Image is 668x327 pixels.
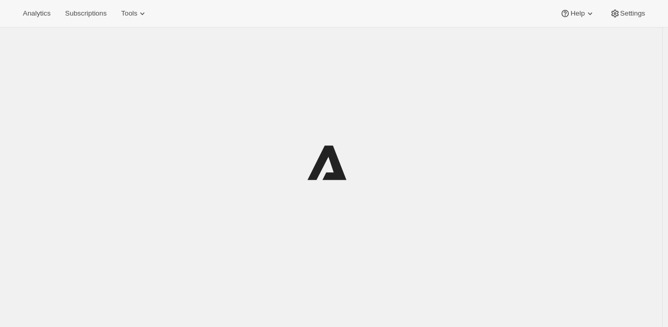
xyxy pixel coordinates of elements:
span: Tools [121,9,137,18]
span: Help [570,9,584,18]
button: Help [554,6,601,21]
span: Analytics [23,9,50,18]
button: Analytics [17,6,57,21]
button: Tools [115,6,154,21]
span: Subscriptions [65,9,106,18]
span: Settings [620,9,645,18]
button: Settings [604,6,651,21]
button: Subscriptions [59,6,113,21]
